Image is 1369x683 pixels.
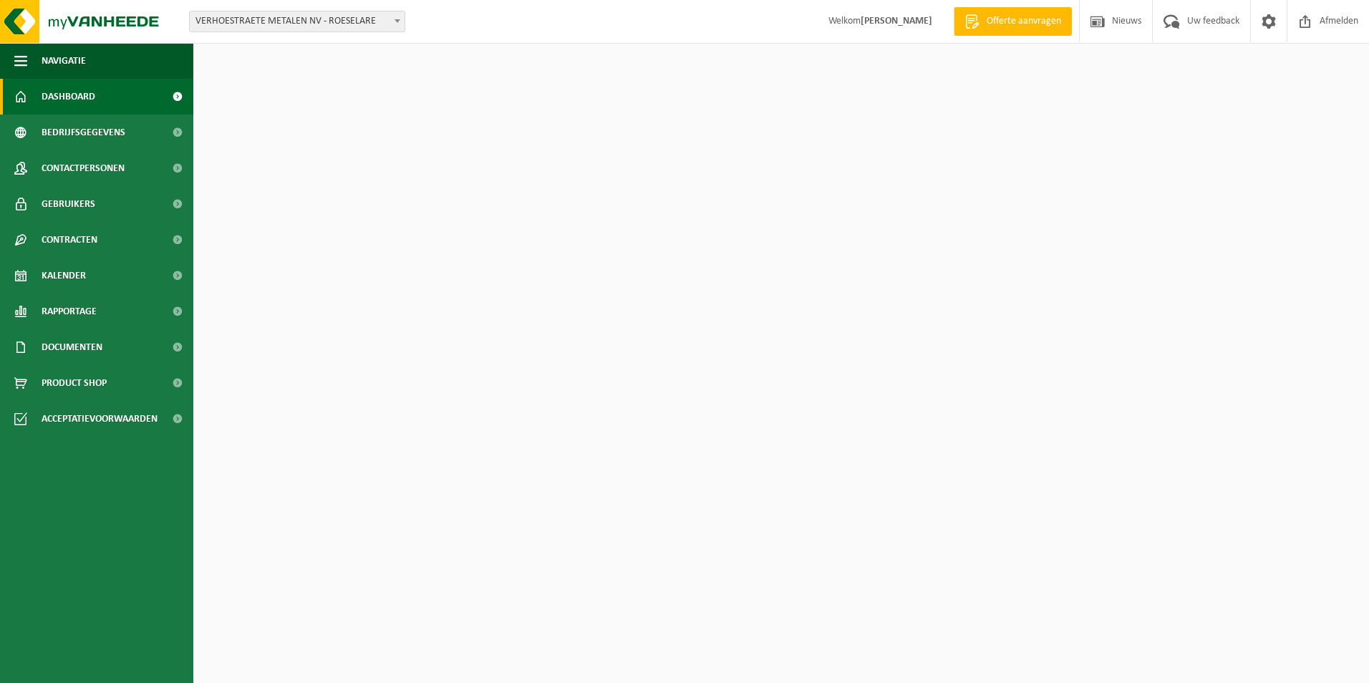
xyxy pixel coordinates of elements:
span: Product Shop [42,365,107,401]
span: Rapportage [42,294,97,329]
span: Gebruikers [42,186,95,222]
span: Documenten [42,329,102,365]
span: Dashboard [42,79,95,115]
span: Contactpersonen [42,150,125,186]
span: Acceptatievoorwaarden [42,401,158,437]
span: VERHOESTRAETE METALEN NV - ROESELARE [189,11,405,32]
span: Bedrijfsgegevens [42,115,125,150]
span: Kalender [42,258,86,294]
span: Contracten [42,222,97,258]
strong: [PERSON_NAME] [861,16,932,26]
span: VERHOESTRAETE METALEN NV - ROESELARE [190,11,405,32]
span: Navigatie [42,43,86,79]
span: Offerte aanvragen [983,14,1065,29]
a: Offerte aanvragen [954,7,1072,36]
